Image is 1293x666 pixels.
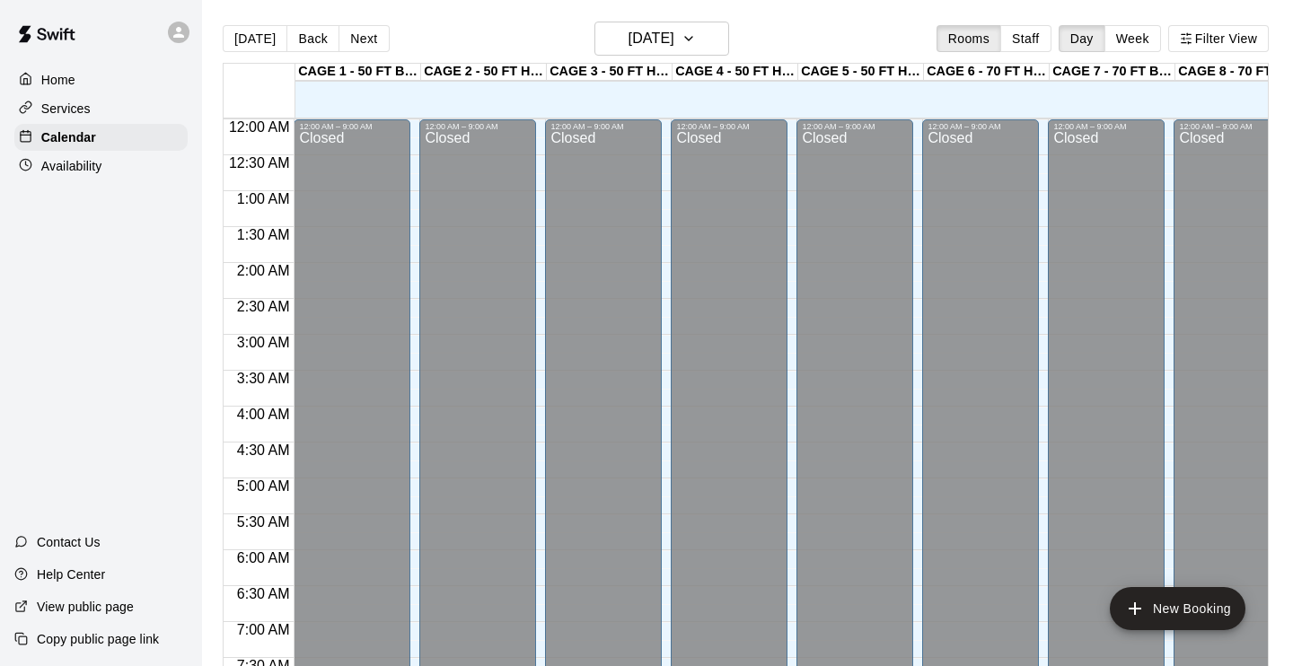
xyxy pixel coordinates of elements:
[233,227,295,242] span: 1:30 AM
[233,407,295,422] span: 4:00 AM
[425,122,531,131] div: 12:00 AM – 9:00 AM
[286,25,339,52] button: Back
[233,514,295,530] span: 5:30 AM
[924,64,1050,81] div: CAGE 6 - 70 FT HIT TRAX
[1059,25,1105,52] button: Day
[233,299,295,314] span: 2:30 AM
[37,565,105,583] p: Help Center
[41,71,75,89] p: Home
[798,64,924,81] div: CAGE 5 - 50 FT HYBRID SB/BB
[37,533,101,551] p: Contact Us
[37,598,134,616] p: View public page
[594,22,729,56] button: [DATE]
[1179,122,1285,131] div: 12:00 AM – 9:00 AM
[14,95,188,122] a: Services
[14,153,188,180] a: Availability
[14,124,188,151] a: Calendar
[629,26,674,51] h6: [DATE]
[41,100,91,118] p: Services
[1053,122,1159,131] div: 12:00 AM – 9:00 AM
[295,64,421,81] div: CAGE 1 - 50 FT BASEBALL w/ Auto Feeder
[299,122,405,131] div: 12:00 AM – 9:00 AM
[233,335,295,350] span: 3:00 AM
[224,119,295,135] span: 12:00 AM
[421,64,547,81] div: CAGE 2 - 50 FT HYBRID BB/SB
[224,155,295,171] span: 12:30 AM
[1104,25,1161,52] button: Week
[676,122,782,131] div: 12:00 AM – 9:00 AM
[802,122,908,131] div: 12:00 AM – 9:00 AM
[233,263,295,278] span: 2:00 AM
[233,443,295,458] span: 4:30 AM
[233,586,295,601] span: 6:30 AM
[937,25,1001,52] button: Rooms
[233,371,295,386] span: 3:30 AM
[547,64,673,81] div: CAGE 3 - 50 FT HYBRID BB/SB
[223,25,287,52] button: [DATE]
[41,157,102,175] p: Availability
[1050,64,1175,81] div: CAGE 7 - 70 FT BB (w/ pitching mound)
[233,622,295,637] span: 7:00 AM
[1110,587,1245,630] button: add
[1168,25,1269,52] button: Filter View
[37,630,159,648] p: Copy public page link
[233,478,295,494] span: 5:00 AM
[14,66,188,93] a: Home
[928,122,1034,131] div: 12:00 AM – 9:00 AM
[1000,25,1051,52] button: Staff
[41,128,96,146] p: Calendar
[339,25,389,52] button: Next
[550,122,656,131] div: 12:00 AM – 9:00 AM
[233,550,295,565] span: 6:00 AM
[233,191,295,206] span: 1:00 AM
[673,64,798,81] div: CAGE 4 - 50 FT HYBRID BB/SB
